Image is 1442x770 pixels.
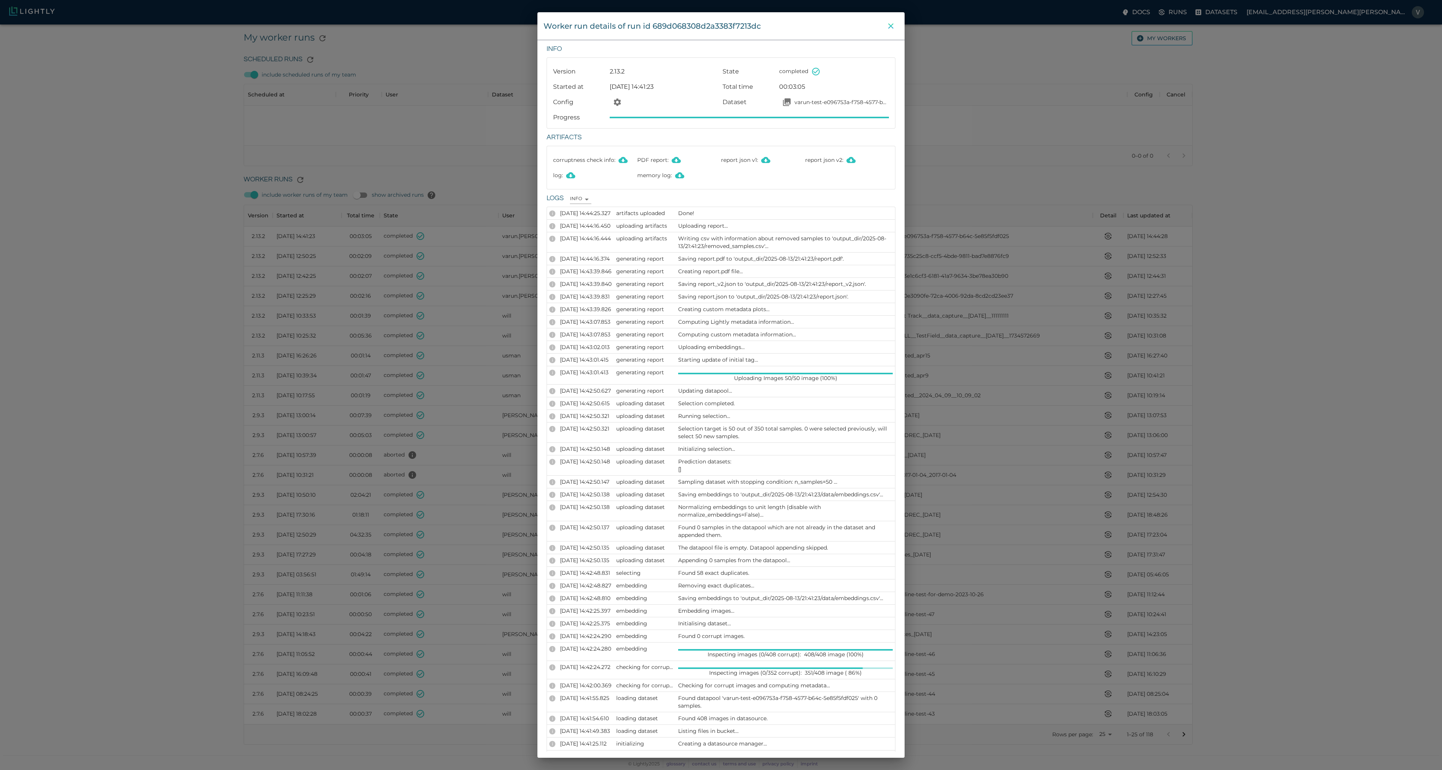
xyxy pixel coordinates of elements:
div: INFO [549,646,555,652]
p: Saving report.pdf to 'output_dir/2025-08-13/21:41:23/report.pdf'. [678,255,893,263]
p: uploading dataset [616,503,674,511]
div: INFO [549,413,555,419]
p: uploading dataset [616,445,674,453]
p: loading dataset [616,715,674,722]
p: embedding [616,632,674,640]
p: [DATE] 14:43:39.831 [560,293,612,300]
p: [DATE] 14:43:39.826 [560,305,612,313]
p: [DATE] 14:43:07.853 [560,318,612,326]
p: Found datapool 'varun-test-e096753a-f758-4577-b64c-5e85f5fdf025' with 0 samples. [678,694,893,710]
div: Worker run details of run id 689d068308d2a3383f7213dc [544,20,761,32]
p: [DATE] 14:41:49.383 [560,727,612,735]
div: INFO [549,332,555,338]
p: State [723,67,776,76]
button: Download log [563,168,578,183]
div: INFO [549,728,555,734]
div: 2.13.2 [607,64,719,76]
div: INFO [549,256,555,262]
p: The datapool file is empty. Datapool appending skipped. [678,544,893,551]
p: [DATE] 14:42:50.135 [560,556,612,564]
p: uploading artifacts [616,235,674,242]
div: INFO [549,570,555,576]
p: [DATE] 14:42:50.615 [560,400,612,407]
p: Uploading embeddings... [678,343,893,351]
p: Initializing selection... [678,445,893,453]
p: Normalizing embeddings to unit length (disable with normalize_embeddings=False)... [678,503,893,519]
div: INFO [549,633,555,639]
button: Download report json v2 [843,152,859,168]
p: [DATE] 14:43:07.853 [560,331,612,338]
p: generating report [616,268,674,275]
p: generating report [616,387,674,395]
p: [DATE] 14:43:02.013 [560,343,612,351]
p: report json v1 : [721,152,805,168]
div: INFO [549,269,555,275]
p: Initialising dataset... [678,620,893,627]
p: Selection completed. [678,400,893,407]
p: [DATE] 14:42:25.375 [560,620,612,627]
p: memory log : [637,168,721,183]
p: [DATE] 14:42:48.810 [560,594,612,602]
p: Prediction datasets: [] [678,458,893,473]
a: Download PDF report [669,152,684,168]
p: [DATE] 14:44:25.327 [560,209,612,217]
p: Version [553,67,607,76]
div: INFO [549,558,555,564]
h6: Info [547,43,895,55]
p: [DATE] 14:42:24.290 [560,632,612,640]
p: [DATE] 14:41:25.112 [560,740,612,747]
p: generating report [616,318,674,326]
p: generating report [616,343,674,351]
div: INFO [549,459,555,465]
div: INFO [549,370,555,376]
div: INFO [549,741,555,747]
p: Dataset [723,98,776,107]
p: Found 0 samples in the datapool which are not already in the dataset and appended them. [678,524,893,539]
button: State set to COMPLETED [808,64,824,79]
p: [DATE] 14:42:50.135 [560,544,612,551]
p: uploading dataset [616,556,674,564]
span: [DATE] 14:41:23 [610,83,654,90]
p: [DATE] 14:42:50.137 [560,524,612,531]
p: checking for corrupt images [616,663,674,671]
button: Open your dataset varun-test-e096753a-f758-4577-b64c-5e85f5fdf025 [779,95,794,110]
p: [DATE] 14:42:50.321 [560,412,612,420]
p: Uploading report... [678,222,893,230]
p: uploading dataset [616,524,674,531]
div: INFO [549,401,555,407]
p: Checking for corrupt images and computing metadata... [678,682,893,689]
p: [DATE] 14:44:16.450 [560,222,612,230]
p: selecting [616,569,674,577]
p: Config [553,98,607,107]
p: generating report [616,293,674,300]
time: 00:03:05 [779,83,805,90]
p: Uploading Images 50/50 image (100%) [734,374,837,382]
p: loading dataset [616,694,674,702]
div: INFO [549,236,555,242]
div: INFO [549,608,555,614]
button: Download memory log [672,168,687,183]
p: generating report [616,369,674,376]
a: Open your dataset varun-test-e096753a-f758-4577-b64c-5e85f5fdf025varun-test-e096753a-f758-4577-b6... [779,95,889,110]
p: Found 0 corrupt images. [678,632,893,640]
p: loading dataset [616,727,674,735]
a: Download corruptness check info [615,152,631,168]
p: [DATE] 14:42:50.148 [560,458,612,465]
p: generating report [616,331,674,338]
p: [DATE] 14:42:50.138 [560,491,612,498]
p: [DATE] 14:43:01.415 [560,356,612,364]
p: Inspecting images (0/408 corrupt): 408/408 image (100%) [708,651,864,658]
p: uploading artifacts [616,222,674,230]
p: Started at [553,82,607,91]
p: [DATE] 14:42:25.397 [560,607,612,615]
div: INFO [549,223,555,229]
p: Appending 0 samples from the datapool... [678,556,893,564]
p: [DATE] 14:42:50.147 [560,478,612,486]
p: Saving report.json to 'output_dir/2025-08-13/21:41:23/report.json'. [678,293,893,300]
p: Removing exact duplicates... [678,582,893,589]
h6: Artifacts [547,132,895,144]
p: [DATE] 14:42:00.369 [560,682,612,689]
p: [DATE] 14:42:50.321 [560,425,612,432]
p: [DATE] 14:42:48.831 [560,569,612,577]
